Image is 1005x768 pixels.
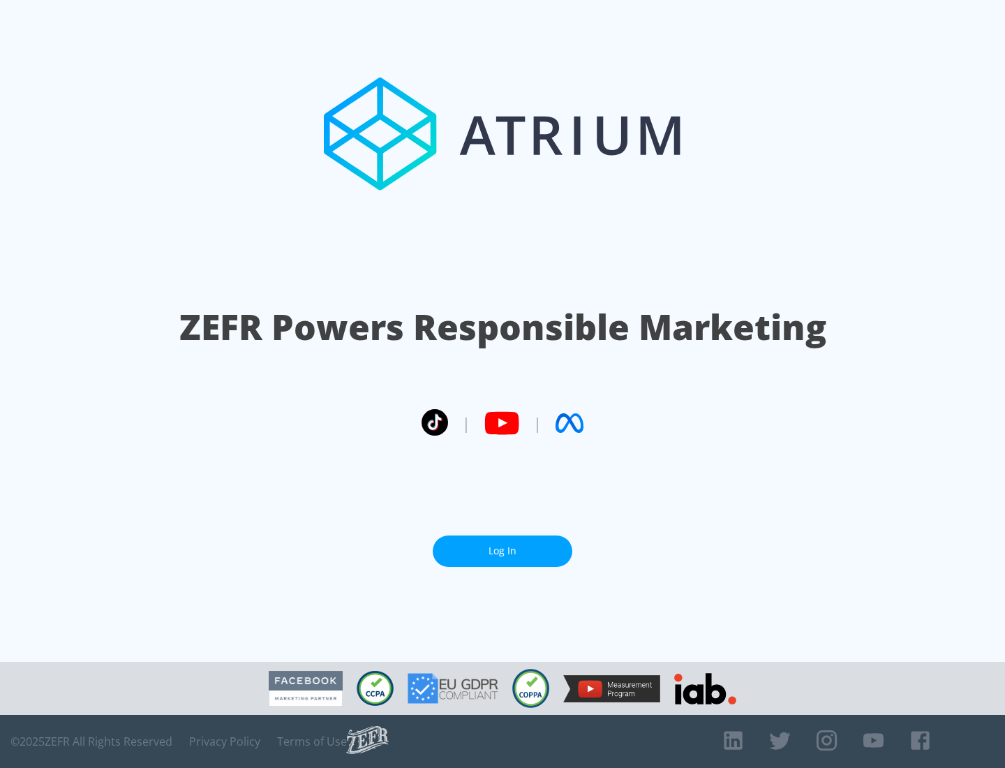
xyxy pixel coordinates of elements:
img: COPPA Compliant [512,669,549,708]
a: Log In [433,536,572,567]
span: | [533,413,542,434]
img: IAB [674,673,736,704]
img: GDPR Compliant [408,673,498,704]
a: Privacy Policy [189,734,260,748]
h1: ZEFR Powers Responsible Marketing [179,303,826,351]
a: Terms of Use [277,734,347,748]
span: © 2025 ZEFR All Rights Reserved [10,734,172,748]
img: CCPA Compliant [357,671,394,706]
img: Facebook Marketing Partner [269,671,343,707]
img: YouTube Measurement Program [563,675,660,702]
span: | [462,413,470,434]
